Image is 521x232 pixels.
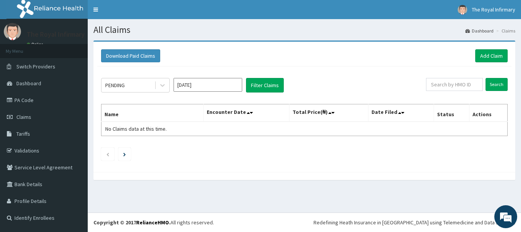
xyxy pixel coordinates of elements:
[105,125,167,132] span: No Claims data at this time.
[27,31,85,38] p: The Royal Infirmary
[465,28,494,34] a: Dashboard
[426,78,483,91] input: Search by HMO ID
[16,80,41,87] span: Dashboard
[434,104,470,122] th: Status
[475,49,508,62] a: Add Claim
[472,6,515,13] span: The Royal Infirmary
[289,104,368,122] th: Total Price(₦)
[123,151,126,157] a: Next page
[16,130,30,137] span: Tariffs
[174,78,242,92] input: Select Month and Year
[93,219,170,226] strong: Copyright © 2017 .
[494,28,515,34] li: Claims
[93,25,515,35] h1: All Claims
[458,5,467,15] img: User Image
[105,81,125,89] div: PENDING
[368,104,434,122] th: Date Filed
[486,78,508,91] input: Search
[469,104,507,122] th: Actions
[88,213,521,232] footer: All rights reserved.
[16,63,55,70] span: Switch Providers
[106,151,109,157] a: Previous page
[136,219,169,226] a: RelianceHMO
[16,114,31,120] span: Claims
[101,49,160,62] button: Download Paid Claims
[4,23,21,40] img: User Image
[27,42,45,47] a: Online
[101,104,204,122] th: Name
[314,219,515,226] div: Redefining Heath Insurance in [GEOGRAPHIC_DATA] using Telemedicine and Data Science!
[246,78,284,92] button: Filter Claims
[204,104,289,122] th: Encounter Date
